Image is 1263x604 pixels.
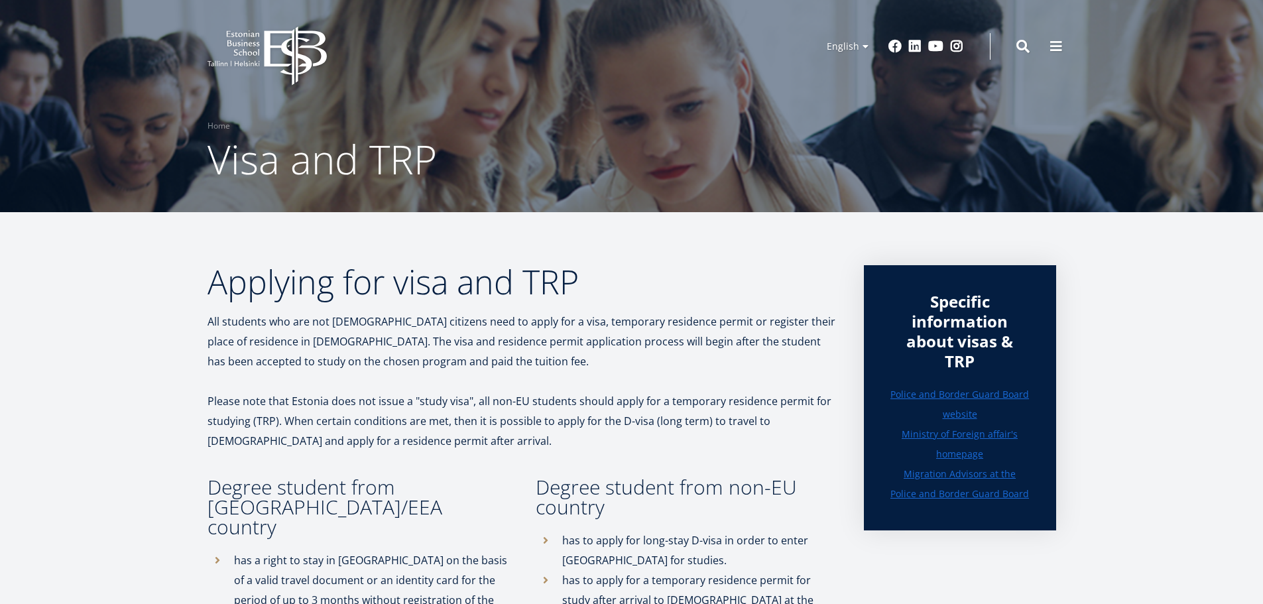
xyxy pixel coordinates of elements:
div: Specific information about visas & TRP [890,292,1030,371]
a: Facebook [888,40,902,53]
h2: Applying for visa and TRP [208,265,837,298]
p: All students who are not [DEMOGRAPHIC_DATA] citizens need to apply for a visa, temporary residenc... [208,312,837,371]
a: Home [208,119,230,133]
a: Migration Advisors at the Police and Border Guard Board [890,464,1030,504]
p: Please note that Estonia does not issue a "study visa", all non-EU students should apply for a te... [208,391,837,451]
a: Ministry of Foreign affair's homepage [890,424,1030,464]
a: Police and Border Guard Board website [890,385,1030,424]
a: Instagram [950,40,963,53]
h3: Degree student from [GEOGRAPHIC_DATA]/EEA country [208,477,509,537]
a: Linkedin [908,40,922,53]
a: Youtube [928,40,943,53]
li: has to apply for long-stay D-visa in order to enter [GEOGRAPHIC_DATA] for studies. [536,530,837,570]
span: Visa and TRP [208,132,437,186]
h3: Degree student from non-EU country [536,477,837,517]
